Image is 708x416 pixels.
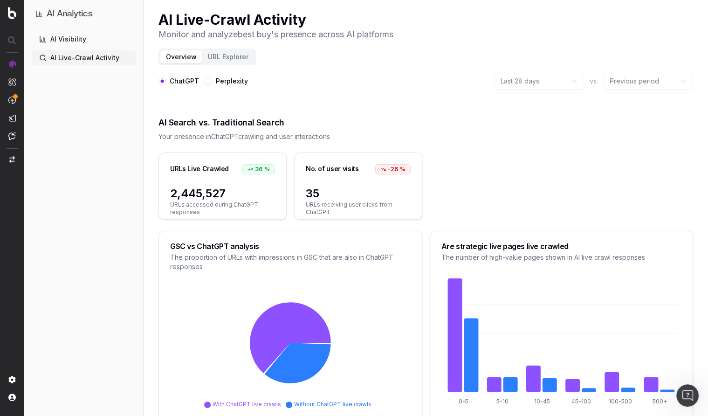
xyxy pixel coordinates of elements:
[375,164,411,174] div: -26
[400,166,406,173] span: %
[590,76,598,86] span: vs.
[32,32,136,47] a: AI Visibility
[170,201,275,216] span: URLs accessed during ChatGPT responses
[170,164,229,173] div: URLs Live Crawled
[158,116,693,129] div: AI Search vs. Traditional Search
[496,398,509,405] tspan: 5-10
[306,186,411,201] span: 35
[264,166,270,173] span: %
[8,78,16,86] img: Intelligence
[170,243,411,250] div: GSC vs ChatGPT analysis
[9,156,15,163] img: Switch project
[8,7,16,19] img: Botify logo
[35,7,132,21] button: AI Analytics
[8,132,16,140] img: Assist
[294,401,371,408] span: Without ChatGPT live crawls
[458,398,468,405] tspan: 0-5
[242,164,275,174] div: 36
[158,28,393,41] p: Monitor and analyze best buy 's presence across AI platforms
[160,50,202,63] button: Overview
[170,253,411,271] div: The proportion of URLs with impressions in GSC that are also in ChatGPT responses
[534,398,550,405] tspan: 10-45
[158,11,393,28] h1: AI Live-Crawl Activity
[676,384,699,407] iframe: Intercom live chat
[441,243,682,250] div: Are strategic live pages live crawled
[47,7,93,21] h1: AI Analytics
[213,401,281,408] span: With ChatGPT live crawls
[170,78,199,84] label: ChatGPT
[202,50,254,63] button: URL Explorer
[8,376,16,383] img: Setting
[32,50,136,65] a: AI Live-Crawl Activity
[8,114,16,122] img: Studio
[158,132,693,141] div: Your presence in ChatGPT crawling and user interactions
[571,398,591,405] tspan: 45-100
[8,96,16,104] img: Activation
[8,60,16,68] img: Analytics
[8,394,16,401] img: My account
[170,186,275,201] span: 2,445,527
[609,398,632,405] tspan: 100-500
[441,253,682,262] div: The number of high-value pages shown in AI live crawl responses
[306,164,359,173] div: No. of user visits
[652,398,667,405] tspan: 500+
[306,201,411,216] span: URLs receiving user clicks from ChatGPT
[216,78,248,84] label: Perplexity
